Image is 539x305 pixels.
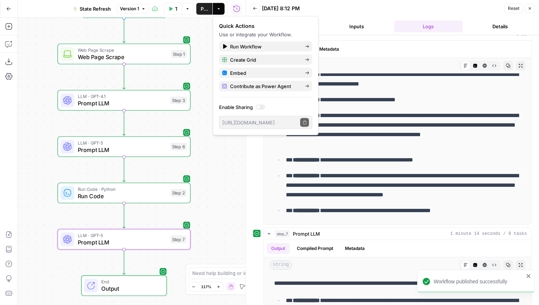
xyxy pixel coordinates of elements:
div: LLM · GPT-4.1Prompt LLMStep 3 [58,90,190,110]
span: Run Code [78,192,167,200]
button: Version 1 [117,4,149,14]
div: EndOutput [58,275,190,296]
span: Prompt LLM [78,238,167,247]
span: Reset [508,5,520,12]
button: Logs [394,21,463,32]
span: Web Page Scrape [78,47,168,54]
button: State Refresh [69,3,115,15]
g: Edge from step_3 to step_6 [123,110,125,135]
span: Prompt LLM [293,230,320,237]
div: 0 ms [264,41,531,224]
button: close [526,273,531,279]
button: Publish [196,3,212,15]
span: End [101,278,160,285]
label: Enable Sharing [219,104,312,111]
span: Create Grid [230,56,299,63]
div: LLM · GPT-5Prompt LLMStep 6 [58,136,190,157]
g: Edge from start to step_1 [123,18,125,43]
button: Metadata [340,243,369,254]
button: Inputs [322,21,391,32]
span: Contribute as Power Agent [230,83,299,90]
button: Compiled Prompt [292,243,338,254]
span: Output [101,284,160,293]
button: Output [267,243,289,254]
button: 1 minute 14 seconds / 9 tasks [264,228,531,240]
div: Step 3 [170,97,186,104]
span: Embed [230,69,299,77]
span: LLM · GPT-5 [78,232,167,239]
button: Reset [505,4,523,13]
span: Run Workflow [230,43,299,50]
span: Web Page Scrape [78,52,168,61]
span: Use or integrate your Workflow. [219,32,292,37]
span: 117% [201,284,211,290]
g: Edge from step_6 to step_2 [123,157,125,182]
div: Web Page ScrapeWeb Page ScrapeStep 1 [58,44,190,64]
g: Edge from step_2 to step_7 [123,203,125,228]
div: Quick Actions [219,22,312,30]
div: Run Code · PythonRun CodeStep 2 [58,183,190,203]
div: Step 1 [171,50,187,58]
button: Details [466,21,535,32]
g: Edge from step_7 to end [123,250,125,275]
div: Step 2 [170,189,186,197]
span: 1 minute 14 seconds / 9 tasks [450,230,527,237]
span: Version 1 [120,6,139,12]
div: Step 7 [170,235,186,243]
span: State Refresh [80,5,111,12]
span: Prompt LLM [78,145,167,154]
span: step_7 [275,230,290,237]
g: Edge from step_1 to step_3 [123,64,125,89]
span: Publish [201,5,208,12]
span: Test Data [175,5,177,12]
div: LLM · GPT-5Prompt LLMStep 7 [58,229,190,250]
span: Run Code · Python [78,186,167,193]
span: LLM · GPT-4.1 [78,93,167,100]
button: Test Data [164,3,182,15]
button: Metadata [315,44,343,55]
span: Prompt LLM [78,99,167,108]
div: Step 6 [170,143,186,150]
div: Workflow published successfully [434,278,524,285]
span: string [270,260,292,270]
span: LLM · GPT-5 [78,139,167,146]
